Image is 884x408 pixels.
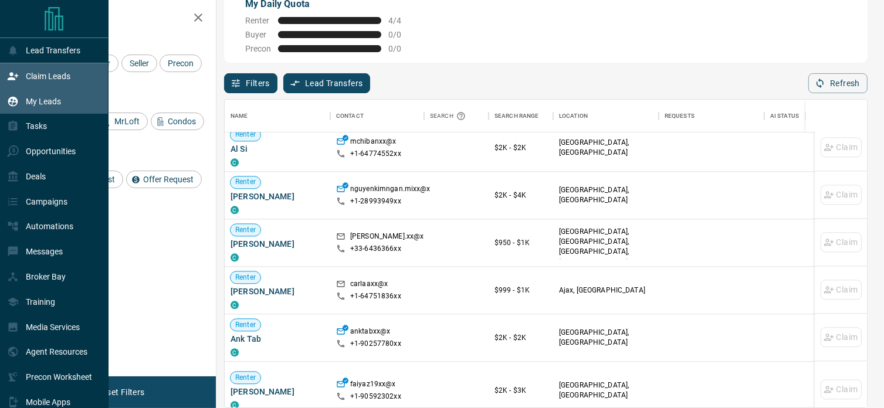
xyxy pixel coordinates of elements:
div: Precon [160,55,202,72]
p: faiyaz19xx@x [350,380,396,392]
button: Lead Transfers [283,73,371,93]
div: Offer Request [126,171,202,188]
div: Name [225,100,330,132]
span: [PERSON_NAME] [231,191,324,203]
div: Requests [659,100,764,132]
p: +1- 28993949xx [350,197,401,207]
p: nguyenkimngan.mixx@x [350,185,431,197]
span: 0 / 0 [388,30,414,39]
p: [GEOGRAPHIC_DATA], [GEOGRAPHIC_DATA] [559,381,653,401]
span: Renter [231,225,260,235]
div: Location [559,100,588,132]
p: +1- 64751836xx [350,292,401,302]
div: AI Status [770,100,799,132]
p: +33- 6436366xx [350,244,401,254]
div: Seller [121,55,157,72]
div: Condos [151,113,204,130]
p: $950 - $1K [495,238,547,249]
span: Al Si [231,144,324,155]
p: [GEOGRAPHIC_DATA], [GEOGRAPHIC_DATA] [559,138,653,158]
div: condos.ca [231,349,239,357]
div: condos.ca [231,159,239,167]
span: [PERSON_NAME] [231,239,324,250]
button: Refresh [808,73,868,93]
span: Precon [164,59,198,68]
span: Renter [231,320,260,330]
span: Renter [231,130,260,140]
div: condos.ca [231,301,239,310]
div: Search Range [495,100,539,132]
div: Requests [665,100,695,132]
p: [GEOGRAPHIC_DATA], [GEOGRAPHIC_DATA] [559,186,653,206]
span: Renter [245,16,271,25]
p: $999 - $1K [495,285,547,296]
span: Buyer [245,30,271,39]
span: Precon [245,44,271,53]
div: Contact [336,100,364,132]
div: condos.ca [231,254,239,262]
p: anktabxx@x [350,327,390,339]
h2: Filters [38,12,204,26]
p: $2K - $2K [495,143,547,154]
span: Ank Tab [231,334,324,345]
span: Renter [231,373,260,383]
div: condos.ca [231,206,239,215]
p: +1- 90257780xx [350,339,401,349]
button: Filters [224,73,277,93]
p: mchibanxx@x [350,137,396,149]
div: Name [231,100,248,132]
span: Renter [231,273,260,283]
span: Offer Request [139,175,198,184]
p: [PERSON_NAME].xx@x [350,232,424,244]
div: Location [553,100,659,132]
div: Contact [330,100,424,132]
div: Search [430,100,469,132]
span: [PERSON_NAME] [231,286,324,298]
span: 0 / 0 [388,44,414,53]
span: [PERSON_NAME] [231,386,324,398]
p: $2K - $4K [495,191,547,201]
p: carlaaxx@x [350,280,388,292]
p: +1- 64774552xx [350,149,401,159]
span: 4 / 4 [388,16,414,25]
span: Seller [126,59,153,68]
p: $2K - $3K [495,386,547,396]
p: [GEOGRAPHIC_DATA], [GEOGRAPHIC_DATA], [GEOGRAPHIC_DATA], [GEOGRAPHIC_DATA] [559,227,653,268]
span: MrLoft [110,117,144,126]
button: Reset Filters [89,382,152,402]
span: Condos [164,117,200,126]
span: Renter [231,178,260,188]
p: Ajax, [GEOGRAPHIC_DATA] [559,285,653,295]
div: MrLoft [97,113,148,130]
p: $2K - $2K [495,333,547,344]
p: [GEOGRAPHIC_DATA], [GEOGRAPHIC_DATA] [559,328,653,348]
div: Search Range [489,100,553,132]
p: +1- 90592302xx [350,392,401,402]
